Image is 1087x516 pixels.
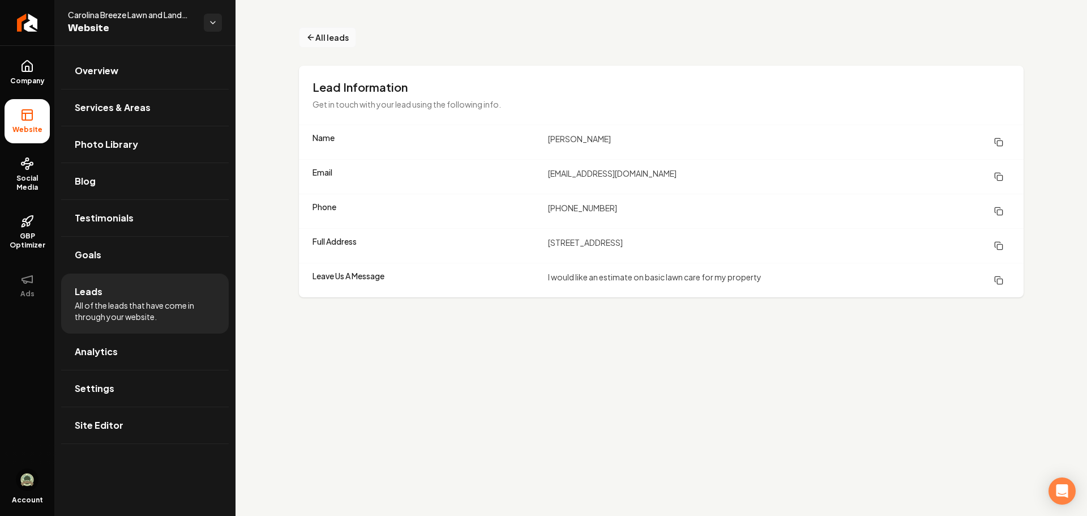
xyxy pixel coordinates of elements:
[75,382,114,395] span: Settings
[16,468,38,491] button: Open user button
[75,64,118,78] span: Overview
[61,370,229,407] a: Settings
[313,270,539,291] dt: Leave Us A Message
[5,174,50,192] span: Social Media
[75,211,134,225] span: Testimonials
[75,248,101,262] span: Goals
[75,300,215,322] span: All of the leads that have come in through your website.
[61,89,229,126] a: Services & Areas
[548,167,1010,187] dd: [EMAIL_ADDRESS][DOMAIN_NAME]
[5,148,50,201] a: Social Media
[61,334,229,370] a: Analytics
[16,468,38,491] img: Tyler Petty
[313,132,539,152] dt: Name
[75,174,96,188] span: Blog
[5,263,50,308] button: Ads
[315,32,349,44] span: All leads
[75,138,138,151] span: Photo Library
[313,167,539,187] dt: Email
[61,53,229,89] a: Overview
[61,126,229,163] a: Photo Library
[548,132,1010,152] dd: [PERSON_NAME]
[8,125,47,134] span: Website
[17,14,38,32] img: Rebolt Logo
[68,9,195,20] span: Carolina Breeze Lawn and Landscape LLC
[75,419,123,432] span: Site Editor
[1049,477,1076,505] div: Open Intercom Messenger
[75,101,151,114] span: Services & Areas
[75,345,118,359] span: Analytics
[299,27,356,48] button: All leads
[313,97,693,111] p: Get in touch with your lead using the following info.
[313,201,539,221] dt: Phone
[6,76,49,86] span: Company
[12,496,43,505] span: Account
[16,289,39,298] span: Ads
[313,236,539,256] dt: Full Address
[61,407,229,443] a: Site Editor
[5,206,50,259] a: GBP Optimizer
[75,285,102,298] span: Leads
[313,79,1010,95] h3: Lead Information
[68,20,195,36] span: Website
[5,232,50,250] span: GBP Optimizer
[61,237,229,273] a: Goals
[548,201,1010,221] dd: [PHONE_NUMBER]
[548,236,1010,256] dd: [STREET_ADDRESS]
[548,270,1010,291] dd: I would like an estimate on basic lawn care for my property
[5,50,50,95] a: Company
[61,163,229,199] a: Blog
[61,200,229,236] a: Testimonials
